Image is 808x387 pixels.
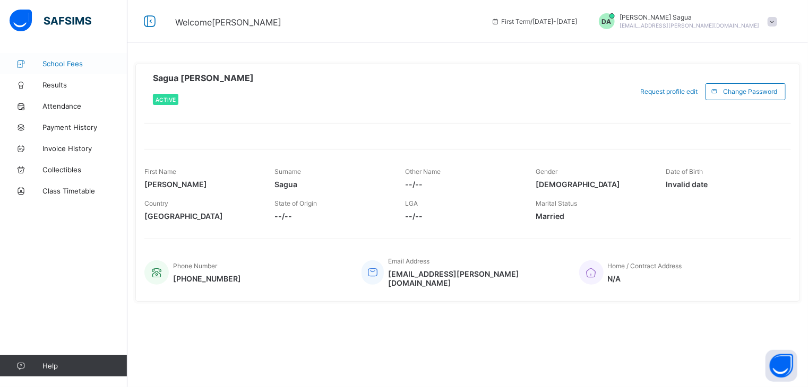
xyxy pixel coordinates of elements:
span: Other Name [405,168,441,175]
span: School Fees [42,59,127,68]
span: Phone Number [173,262,217,270]
span: Welcome [PERSON_NAME] [175,17,281,28]
span: [EMAIL_ADDRESS][PERSON_NAME][DOMAIN_NAME] [388,269,563,287]
span: [PERSON_NAME] [144,180,259,189]
span: Email Address [388,257,429,265]
span: --/-- [275,212,390,221]
span: Sagua [PERSON_NAME] [153,73,254,83]
span: [PERSON_NAME] Sagua [620,13,760,21]
span: [GEOGRAPHIC_DATA] [144,212,259,221]
span: Invalid date [666,180,780,189]
span: Home / Contract Address [608,262,682,270]
span: --/-- [405,180,520,189]
span: Married [536,212,650,221]
span: Surname [275,168,302,175]
span: session/term information [491,17,578,25]
span: First Name [144,168,176,175]
span: Gender [536,168,557,175]
span: Help [42,362,127,370]
span: Marital Status [536,199,577,207]
span: Payment History [42,123,127,131]
span: Country [144,199,168,207]
span: Invoice History [42,144,127,153]
button: Open asap [766,350,797,382]
span: DA [602,17,612,25]
span: LGA [405,199,418,207]
span: Attendance [42,102,127,110]
span: Date of Birth [666,168,703,175]
span: [DEMOGRAPHIC_DATA] [536,180,650,189]
span: [EMAIL_ADDRESS][PERSON_NAME][DOMAIN_NAME] [620,22,760,29]
span: State of Origin [275,199,317,207]
span: Class Timetable [42,187,127,195]
span: Sagua [275,180,390,189]
span: Request profile edit [640,87,698,95]
span: Active [156,96,176,103]
span: Collectibles [42,165,127,174]
span: Change Password [723,87,777,95]
img: safsims [10,10,91,32]
div: DavidSagua [588,13,783,29]
span: Results [42,81,127,89]
span: --/-- [405,212,520,221]
span: [PHONE_NUMBER] [173,274,241,283]
span: N/A [608,274,682,283]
